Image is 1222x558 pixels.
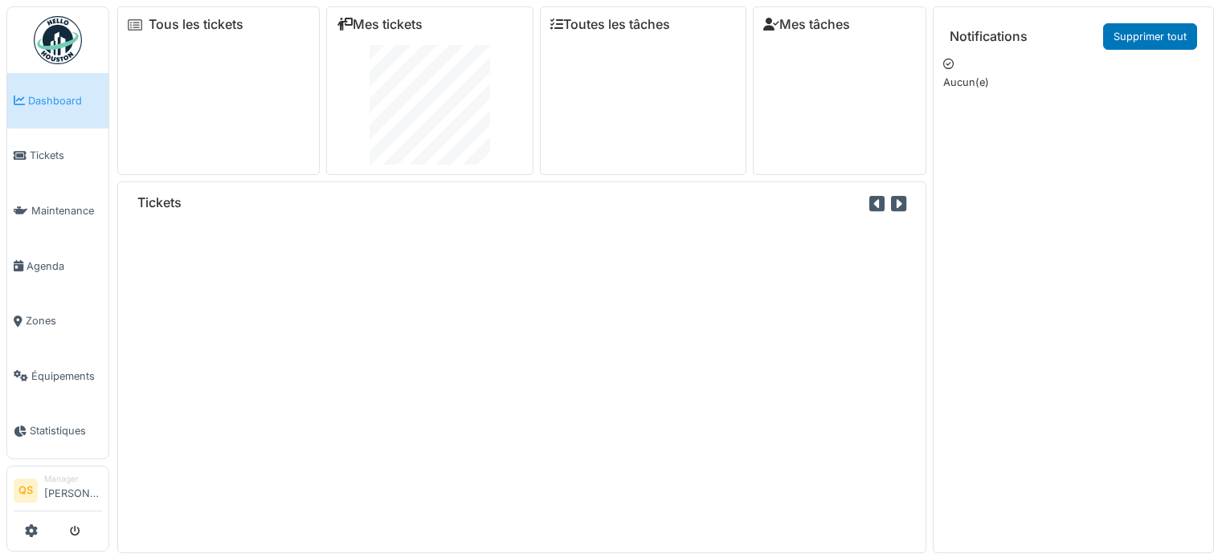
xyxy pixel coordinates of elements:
[7,348,108,404] a: Équipements
[30,423,102,438] span: Statistiques
[337,17,423,32] a: Mes tickets
[14,479,38,503] li: QS
[7,73,108,128] a: Dashboard
[7,293,108,348] a: Zones
[14,473,102,511] a: QS Manager[PERSON_NAME]
[7,183,108,238] a: Maintenance
[149,17,243,32] a: Tous les tickets
[950,29,1028,44] h6: Notifications
[26,313,102,328] span: Zones
[27,259,102,274] span: Agenda
[28,93,102,108] span: Dashboard
[7,238,108,294] a: Agenda
[7,128,108,184] a: Tickets
[44,473,102,507] li: [PERSON_NAME]
[31,203,102,218] span: Maintenance
[30,148,102,163] span: Tickets
[44,473,102,485] div: Manager
[763,17,850,32] a: Mes tâches
[31,369,102,384] span: Équipements
[34,16,82,64] img: Badge_color-CXgf-gQk.svg
[550,17,670,32] a: Toutes les tâches
[1103,23,1197,50] a: Supprimer tout
[943,75,1204,90] p: Aucun(e)
[7,404,108,459] a: Statistiques
[137,195,182,210] h6: Tickets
